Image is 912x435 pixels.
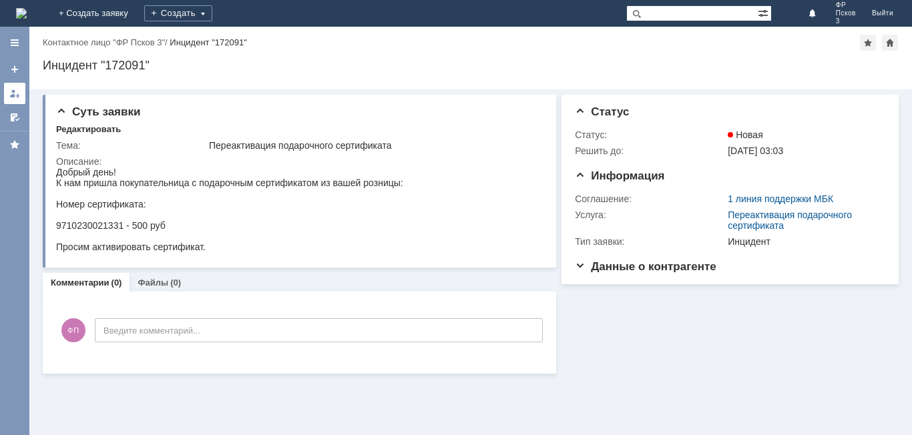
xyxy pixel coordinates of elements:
[758,6,771,19] span: Расширенный поиск
[144,5,212,21] div: Создать
[728,193,833,204] a: 1 линия поддержки МБК
[170,37,246,47] div: Инцидент "172091"
[575,129,725,140] div: Статус:
[882,35,898,51] div: Сделать домашней страницей
[209,140,538,151] div: Переактивация подарочного сертификата
[728,209,852,231] a: Переактивация подарочного сертификата
[56,124,121,135] div: Редактировать
[170,278,181,288] div: (0)
[728,236,879,247] div: Инцидент
[575,193,725,204] div: Соглашение:
[43,37,170,47] div: /
[575,209,725,220] div: Услуга:
[56,156,541,167] div: Описание:
[575,169,664,182] span: Информация
[4,107,25,128] a: Мои согласования
[43,59,899,72] div: Инцидент "172091"
[575,236,725,247] div: Тип заявки:
[4,59,25,80] a: Создать заявку
[860,35,876,51] div: Добавить в избранное
[43,37,165,47] a: Контактное лицо "ФР Псков 3"
[111,278,122,288] div: (0)
[836,1,856,9] span: ФР
[61,318,85,342] span: ФП
[728,129,763,140] span: Новая
[16,8,27,19] a: Перейти на домашнюю страницу
[836,17,856,25] span: 3
[836,9,856,17] span: Псков
[56,140,206,151] div: Тема:
[575,105,629,118] span: Статус
[56,105,140,118] span: Суть заявки
[51,278,109,288] a: Комментарии
[138,278,168,288] a: Файлы
[575,145,725,156] div: Решить до:
[728,145,783,156] span: [DATE] 03:03
[16,8,27,19] img: logo
[575,260,716,273] span: Данные о контрагенте
[4,83,25,104] a: Мои заявки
